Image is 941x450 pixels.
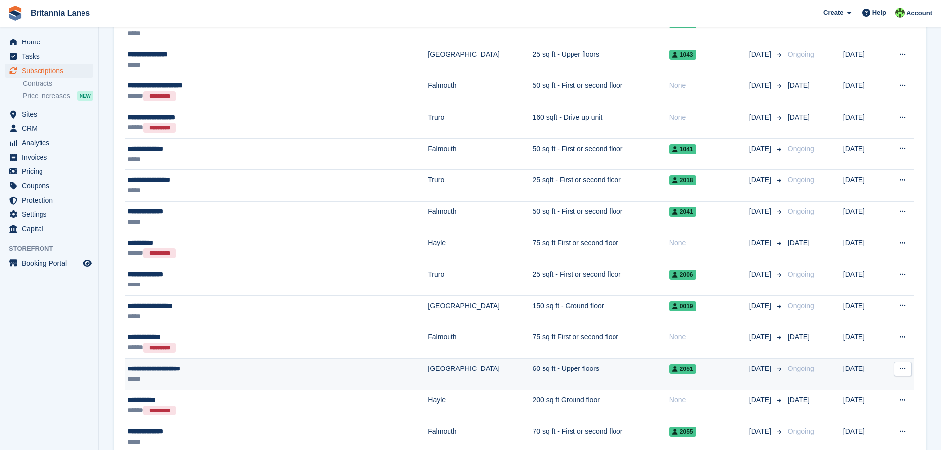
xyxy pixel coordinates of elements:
span: [DATE] [749,269,773,280]
a: Preview store [82,257,93,269]
span: 2041 [669,207,696,217]
td: [DATE] [843,295,884,327]
div: NEW [77,91,93,101]
span: Storefront [9,244,98,254]
span: 2006 [669,270,696,280]
td: 150 sq ft - Ground floor [532,295,669,327]
a: menu [5,164,93,178]
div: None [669,81,749,91]
td: 200 sq ft Ground floor [532,390,669,421]
td: [DATE] [843,264,884,296]
td: 25 sqft - First or second floor [532,264,669,296]
a: Price increases NEW [23,90,93,101]
span: Sites [22,107,81,121]
span: Ongoing [788,365,814,372]
span: [DATE] [788,333,810,341]
span: 0019 [669,301,696,311]
a: menu [5,222,93,236]
td: [DATE] [843,170,884,202]
span: [DATE] [749,238,773,248]
span: [DATE] [749,175,773,185]
td: [DATE] [843,13,884,44]
a: Contracts [23,79,93,88]
span: Ongoing [788,302,814,310]
td: [DATE] [843,107,884,139]
span: Coupons [22,179,81,193]
a: menu [5,150,93,164]
td: Falmouth [428,202,532,233]
span: Invoices [22,150,81,164]
td: Truro [428,264,532,296]
a: menu [5,207,93,221]
span: Protection [22,193,81,207]
span: [DATE] [749,301,773,311]
div: None [669,332,749,342]
span: [DATE] [749,364,773,374]
td: 50 sq ft - First or second floor [532,202,669,233]
span: [DATE] [788,82,810,89]
td: 160 sqft - Drive up unit [532,107,669,139]
span: 2055 [669,427,696,437]
span: Booking Portal [22,256,81,270]
td: Falmouth [428,327,532,359]
td: [GEOGRAPHIC_DATA] [428,13,532,44]
span: Price increases [23,91,70,101]
span: Ongoing [788,50,814,58]
span: Ongoing [788,145,814,153]
a: menu [5,64,93,78]
span: CRM [22,122,81,135]
td: 25 sq ft - Upper floors [532,44,669,76]
td: [GEOGRAPHIC_DATA] [428,295,532,327]
span: Home [22,35,81,49]
a: menu [5,256,93,270]
span: Capital [22,222,81,236]
td: 25 sqft - First or second floor [532,170,669,202]
span: 2018 [669,175,696,185]
span: [DATE] [749,426,773,437]
span: Subscriptions [22,64,81,78]
a: menu [5,35,93,49]
div: None [669,112,749,123]
a: menu [5,179,93,193]
span: [DATE] [749,206,773,217]
div: None [669,395,749,405]
span: Ongoing [788,176,814,184]
span: [DATE] [749,49,773,60]
td: [GEOGRAPHIC_DATA] [428,359,532,390]
span: [DATE] [749,395,773,405]
span: Analytics [22,136,81,150]
span: Account [906,8,932,18]
span: [DATE] [749,81,773,91]
img: Robert Parr [895,8,905,18]
span: [DATE] [749,112,773,123]
span: [DATE] [788,239,810,246]
td: 50 sq ft - First or second floor [532,138,669,170]
td: Falmouth [428,138,532,170]
td: [GEOGRAPHIC_DATA] [428,44,532,76]
span: [DATE] [749,332,773,342]
td: 20 sq ft - Upper floors [532,13,669,44]
span: 2051 [669,364,696,374]
td: 50 sq ft - First or second floor [532,76,669,107]
td: [DATE] [843,76,884,107]
td: [DATE] [843,390,884,421]
span: Ongoing [788,270,814,278]
div: None [669,238,749,248]
a: menu [5,107,93,121]
td: [DATE] [843,359,884,390]
span: 1041 [669,144,696,154]
td: Truro [428,107,532,139]
span: [DATE] [788,396,810,404]
td: [DATE] [843,202,884,233]
td: [DATE] [843,138,884,170]
a: Britannia Lanes [27,5,94,21]
span: Pricing [22,164,81,178]
span: Ongoing [788,207,814,215]
td: Truro [428,170,532,202]
span: Help [872,8,886,18]
img: stora-icon-8386f47178a22dfd0bd8f6a31ec36ba5ce8667c1dd55bd0f319d3a0aa187defe.svg [8,6,23,21]
td: 75 sq ft First or second floor [532,233,669,264]
span: Ongoing [788,427,814,435]
span: Settings [22,207,81,221]
td: [DATE] [843,44,884,76]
